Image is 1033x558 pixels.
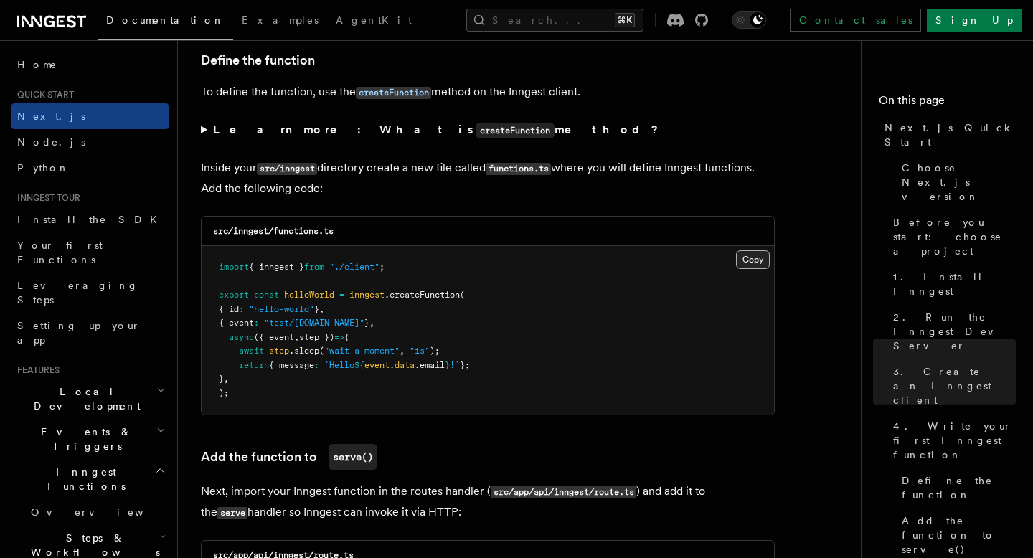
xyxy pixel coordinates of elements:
span: , [319,304,324,314]
span: } [364,318,369,328]
h4: On this page [879,92,1016,115]
span: }; [460,360,470,370]
span: { id [219,304,239,314]
span: data [395,360,415,370]
code: createFunction [476,123,555,138]
span: Events & Triggers [11,425,156,453]
a: Define the function [201,50,315,70]
span: ({ event [254,332,294,342]
span: return [239,360,269,370]
span: { [344,332,349,342]
span: , [224,374,229,384]
a: Node.js [11,129,169,155]
code: functions.ts [486,163,551,175]
span: } [219,374,224,384]
span: } [314,304,319,314]
span: !` [450,360,460,370]
span: => [334,332,344,342]
span: .email [415,360,445,370]
span: "./client" [329,262,379,272]
span: Features [11,364,60,376]
span: inngest [349,290,385,300]
span: "wait-a-moment" [324,346,400,356]
span: Next.js [17,110,85,122]
a: Documentation [98,4,233,40]
code: src/app/api/inngest/route.ts [491,486,636,498]
span: : [239,304,244,314]
span: ${ [354,360,364,370]
span: "hello-world" [249,304,314,314]
span: = [339,290,344,300]
span: ; [379,262,385,272]
button: Search...⌘K [466,9,643,32]
span: , [294,332,299,342]
span: helloWorld [284,290,334,300]
span: ( [319,346,324,356]
span: 4. Write your first Inngest function [893,419,1016,462]
span: step [269,346,289,356]
span: Your first Functions [17,240,103,265]
button: Events & Triggers [11,419,169,459]
span: , [400,346,405,356]
a: Add the function toserve() [201,444,377,470]
span: await [239,346,264,356]
span: import [219,262,249,272]
a: Python [11,155,169,181]
button: Local Development [11,379,169,419]
span: Home [17,57,57,72]
span: export [219,290,249,300]
span: .createFunction [385,290,460,300]
a: Contact sales [790,9,921,32]
span: Overview [31,506,179,518]
span: { message [269,360,314,370]
p: To define the function, use the method on the Inngest client. [201,82,775,103]
a: createFunction [356,85,431,98]
span: Add the function to serve() [902,514,1016,557]
summary: Learn more: What iscreateFunctionmethod? [201,120,775,141]
span: Define the function [902,473,1016,502]
span: Next.js Quick Start [885,120,1016,149]
a: Define the function [896,468,1016,508]
a: 4. Write your first Inngest function [887,413,1016,468]
span: , [369,318,374,328]
a: Leveraging Steps [11,273,169,313]
code: createFunction [356,87,431,99]
span: "test/[DOMAIN_NAME]" [264,318,364,328]
code: serve [217,507,247,519]
span: Leveraging Steps [17,280,138,306]
code: src/inngest [257,163,317,175]
span: Quick start [11,89,74,100]
span: { inngest } [249,262,304,272]
span: step }) [299,332,334,342]
span: 2. Run the Inngest Dev Server [893,310,1016,353]
span: ); [430,346,440,356]
a: Before you start: choose a project [887,209,1016,264]
span: from [304,262,324,272]
p: Inside your directory create a new file called where you will define Inngest functions. Add the f... [201,158,775,199]
span: const [254,290,279,300]
a: 2. Run the Inngest Dev Server [887,304,1016,359]
span: event [364,360,390,370]
a: 1. Install Inngest [887,264,1016,304]
a: Install the SDK [11,207,169,232]
a: Choose Next.js version [896,155,1016,209]
span: Node.js [17,136,85,148]
span: ( [460,290,465,300]
a: Next.js Quick Start [879,115,1016,155]
strong: Learn more: What is method? [213,123,661,136]
span: "1s" [410,346,430,356]
a: Your first Functions [11,232,169,273]
a: 3. Create an Inngest client [887,359,1016,413]
span: } [445,360,450,370]
button: Inngest Functions [11,459,169,499]
span: : [254,318,259,328]
code: src/inngest/functions.ts [213,226,334,236]
span: Documentation [106,14,225,26]
a: Sign Up [927,9,1022,32]
span: ); [219,388,229,398]
p: Next, import your Inngest function in the routes handler ( ) and add it to the handler so Inngest... [201,481,775,523]
span: Examples [242,14,319,26]
span: . [390,360,395,370]
code: serve() [329,444,377,470]
a: Examples [233,4,327,39]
